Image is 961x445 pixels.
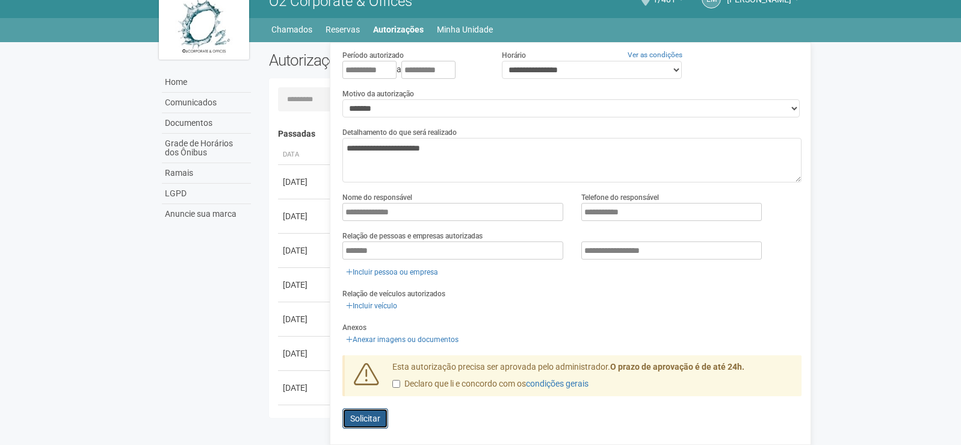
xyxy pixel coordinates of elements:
label: Anexos [342,322,366,333]
a: Grade de Horários dos Ônibus [162,134,251,163]
div: [DATE] [283,279,327,291]
div: a [342,61,483,79]
a: Comunicados [162,93,251,113]
a: Incluir veículo [342,299,401,313]
label: Relação de pessoas e empresas autorizadas [342,231,483,241]
h4: Passadas [278,129,794,138]
label: Período autorizado [342,50,404,61]
a: Reservas [326,21,360,38]
div: [DATE] [283,210,327,222]
div: Esta autorização precisa ser aprovada pelo administrador. [383,361,802,396]
a: Ver as condições [628,51,682,59]
a: Ramais [162,163,251,184]
span: Solicitar [350,414,380,423]
div: [DATE] [283,313,327,325]
label: Motivo da autorização [342,89,414,99]
h2: Autorizações [269,51,527,69]
label: Horário [502,50,526,61]
div: [DATE] [283,382,327,394]
a: Incluir pessoa ou empresa [342,266,442,279]
a: Minha Unidade [437,21,493,38]
a: Anuncie sua marca [162,204,251,224]
label: Detalhamento do que será realizado [342,127,457,138]
strong: O prazo de aprovação é de até 24h. [610,362,744,372]
label: Declaro que li e concordo com os [392,378,589,390]
label: Relação de veículos autorizados [342,288,445,299]
th: Data [278,145,332,165]
a: Autorizações [373,21,424,38]
div: [DATE] [283,176,327,188]
a: Home [162,72,251,93]
div: [DATE] [283,347,327,359]
a: Documentos [162,113,251,134]
a: Chamados [271,21,312,38]
label: Nome do responsável [342,192,412,203]
a: LGPD [162,184,251,204]
div: [DATE] [283,244,327,257]
a: Anexar imagens ou documentos [342,333,462,346]
a: condições gerais [526,379,589,388]
input: Declaro que li e concordo com oscondições gerais [392,380,400,388]
label: Telefone do responsável [581,192,659,203]
button: Solicitar [342,408,388,429]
